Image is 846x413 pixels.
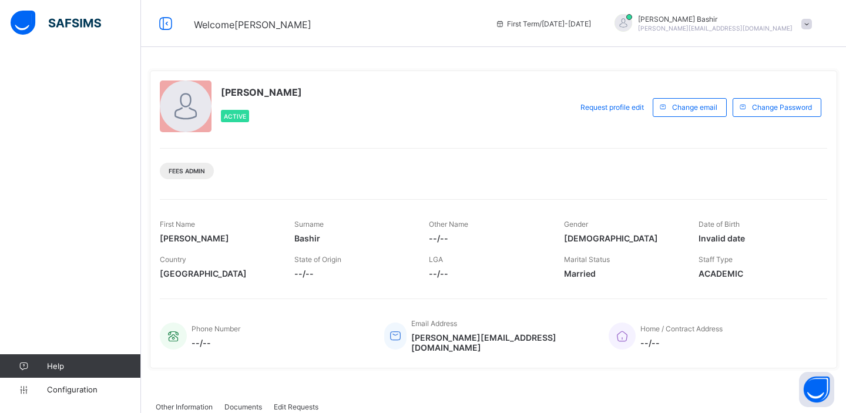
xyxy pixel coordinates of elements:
[799,372,834,407] button: Open asap
[224,402,262,411] span: Documents
[564,268,681,278] span: Married
[580,103,644,112] span: Request profile edit
[194,19,311,31] span: Welcome [PERSON_NAME]
[47,385,140,394] span: Configuration
[699,233,815,243] span: Invalid date
[429,255,443,264] span: LGA
[638,15,793,23] span: [PERSON_NAME] Bashir
[640,324,723,333] span: Home / Contract Address
[169,167,205,174] span: Fees Admin
[294,233,411,243] span: Bashir
[160,268,277,278] span: [GEOGRAPHIC_DATA]
[274,402,318,411] span: Edit Requests
[672,103,717,112] span: Change email
[221,86,302,98] span: [PERSON_NAME]
[160,233,277,243] span: [PERSON_NAME]
[429,233,546,243] span: --/--
[192,338,240,348] span: --/--
[294,255,341,264] span: State of Origin
[160,255,186,264] span: Country
[564,255,610,264] span: Marital Status
[224,113,246,120] span: Active
[429,268,546,278] span: --/--
[638,25,793,32] span: [PERSON_NAME][EMAIL_ADDRESS][DOMAIN_NAME]
[699,220,740,229] span: Date of Birth
[294,268,411,278] span: --/--
[411,333,591,352] span: [PERSON_NAME][EMAIL_ADDRESS][DOMAIN_NAME]
[495,19,591,28] span: session/term information
[160,220,195,229] span: First Name
[699,268,815,278] span: ACADEMIC
[603,14,818,33] div: HamidBashir
[47,361,140,371] span: Help
[640,338,723,348] span: --/--
[192,324,240,333] span: Phone Number
[564,220,588,229] span: Gender
[752,103,812,112] span: Change Password
[429,220,468,229] span: Other Name
[156,402,213,411] span: Other Information
[699,255,733,264] span: Staff Type
[411,319,457,328] span: Email Address
[294,220,324,229] span: Surname
[564,233,681,243] span: [DEMOGRAPHIC_DATA]
[11,11,101,35] img: safsims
